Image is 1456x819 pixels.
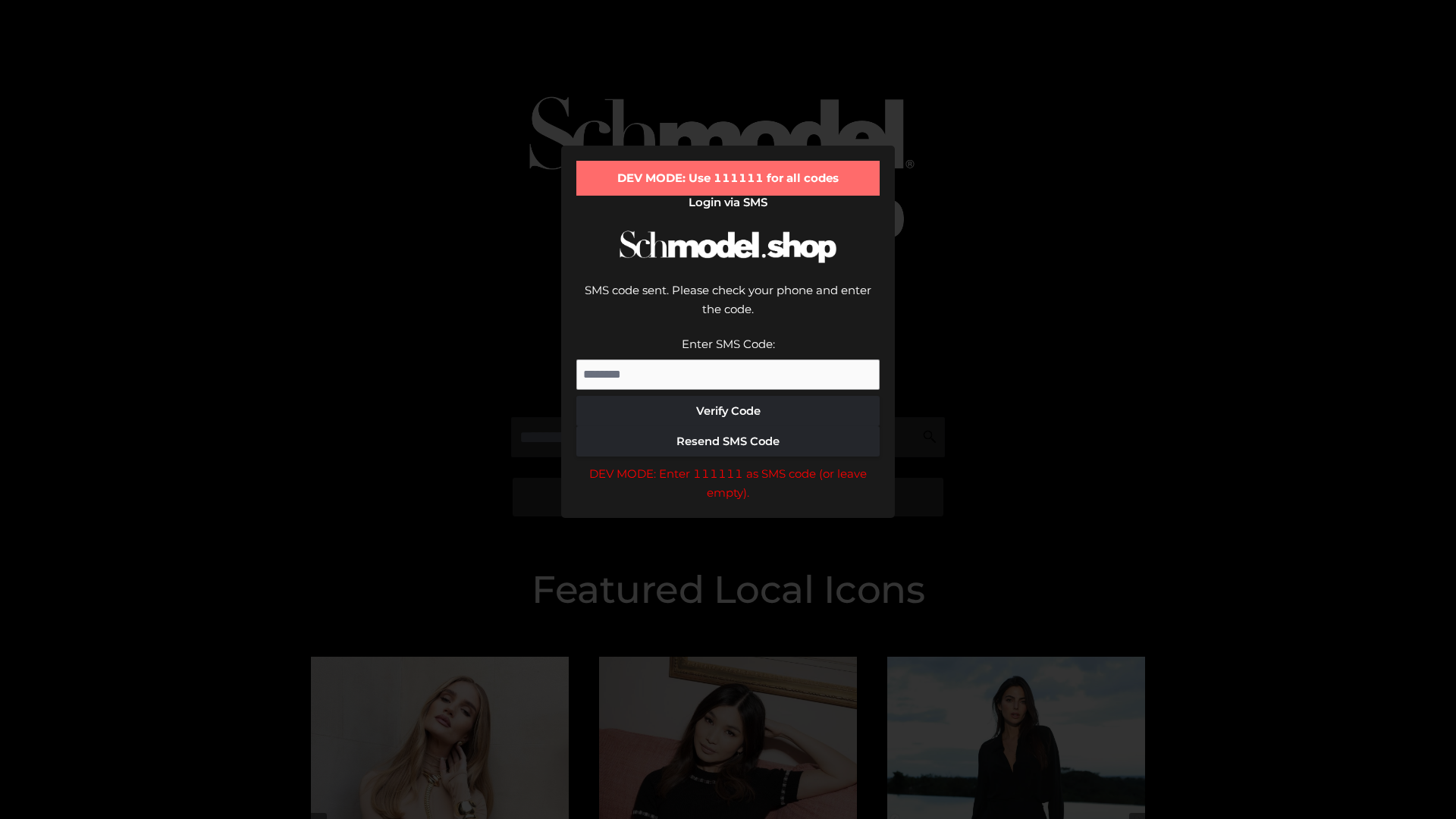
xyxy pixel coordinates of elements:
[576,426,880,457] button: Resend SMS Code
[682,337,775,351] label: Enter SMS Code:
[614,217,842,277] img: Schmodel Logo
[576,196,880,209] h2: Login via SMS
[576,464,880,503] div: DEV MODE: Enter 111111 as SMS code (or leave empty).
[576,396,880,426] button: Verify Code
[576,161,880,196] div: DEV MODE: Use 111111 for all codes
[576,281,880,334] div: SMS code sent. Please check your phone and enter the code.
